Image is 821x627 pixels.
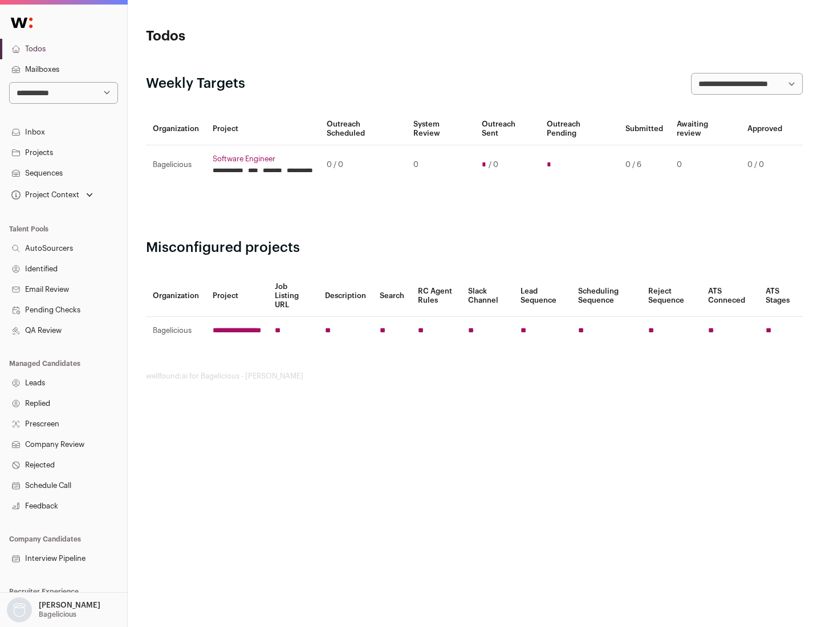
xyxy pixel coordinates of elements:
td: 0 / 0 [320,145,407,185]
td: 0 / 0 [741,145,789,185]
th: System Review [407,113,474,145]
th: ATS Stages [759,275,803,317]
div: Project Context [9,190,79,199]
th: Outreach Pending [540,113,618,145]
th: Description [318,275,373,317]
td: Bagelicious [146,317,206,345]
th: Approved [741,113,789,145]
h1: Todos [146,27,365,46]
p: Bagelicious [39,610,76,619]
button: Open dropdown [5,597,103,622]
th: Job Listing URL [268,275,318,317]
th: Submitted [619,113,670,145]
th: Awaiting review [670,113,741,145]
img: Wellfound [5,11,39,34]
h2: Weekly Targets [146,75,245,93]
th: RC Agent Rules [411,275,461,317]
th: ATS Conneced [701,275,758,317]
td: 0 [670,145,741,185]
th: Lead Sequence [514,275,571,317]
th: Organization [146,113,206,145]
th: Reject Sequence [641,275,702,317]
h2: Misconfigured projects [146,239,803,257]
th: Outreach Sent [475,113,540,145]
img: nopic.png [7,597,32,622]
th: Outreach Scheduled [320,113,407,145]
button: Open dropdown [9,187,95,203]
span: / 0 [489,160,498,169]
th: Slack Channel [461,275,514,317]
td: 0 / 6 [619,145,670,185]
footer: wellfound:ai for Bagelicious - [PERSON_NAME] [146,372,803,381]
td: Bagelicious [146,145,206,185]
th: Project [206,113,320,145]
th: Project [206,275,268,317]
th: Search [373,275,411,317]
th: Organization [146,275,206,317]
td: 0 [407,145,474,185]
p: [PERSON_NAME] [39,601,100,610]
th: Scheduling Sequence [571,275,641,317]
a: Software Engineer [213,154,313,164]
